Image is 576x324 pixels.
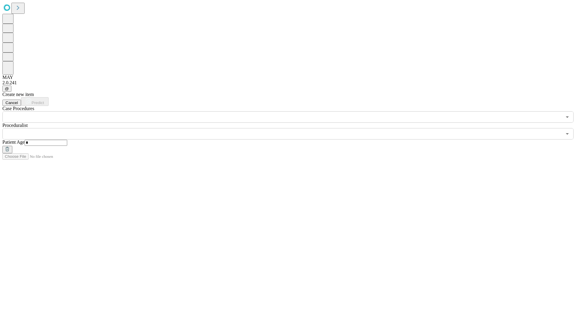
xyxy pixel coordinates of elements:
[2,100,21,106] button: Cancel
[563,113,571,121] button: Open
[2,139,25,145] span: Patient Age
[2,80,574,85] div: 2.0.241
[31,100,44,105] span: Predict
[563,130,571,138] button: Open
[5,100,18,105] span: Cancel
[2,75,574,80] div: MAY
[2,123,28,128] span: Proceduralist
[21,97,49,106] button: Predict
[5,86,9,91] span: @
[2,106,34,111] span: Scheduled Procedure
[2,85,11,92] button: @
[2,92,34,97] span: Create new item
